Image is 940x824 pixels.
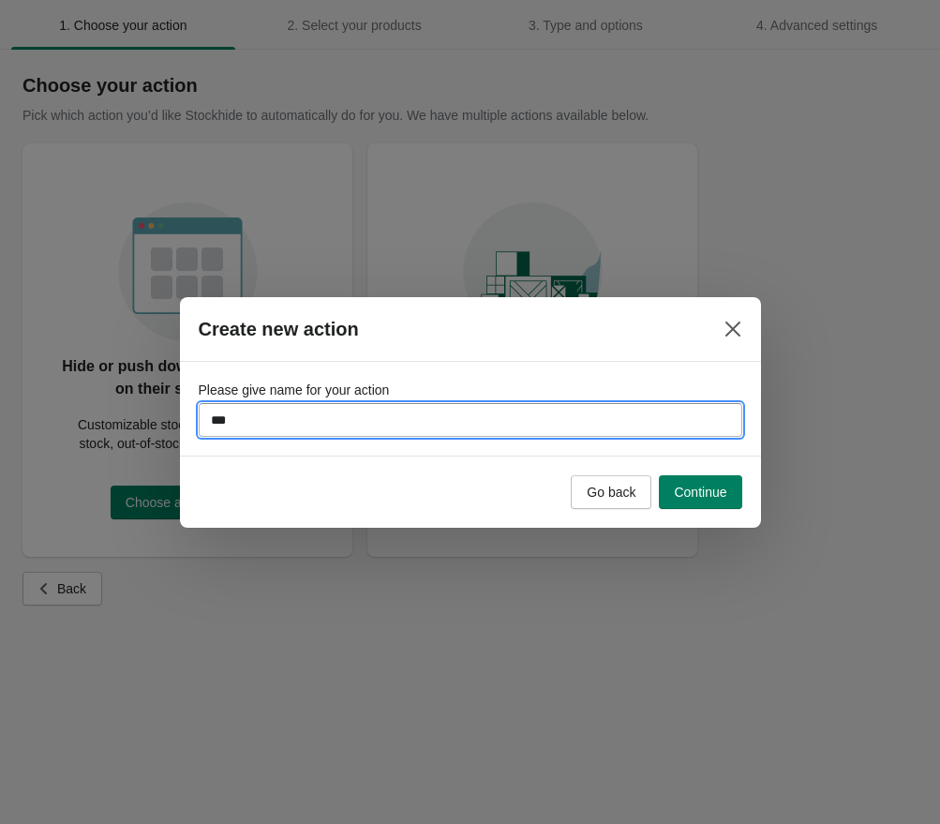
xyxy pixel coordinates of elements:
span: Please give name for your action [199,382,390,397]
span: Continue [674,485,726,500]
span: Go back [587,485,635,500]
button: Go back [571,475,651,509]
button: Continue [659,475,741,509]
h2: Create new action [199,318,359,340]
button: Close [716,312,750,346]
